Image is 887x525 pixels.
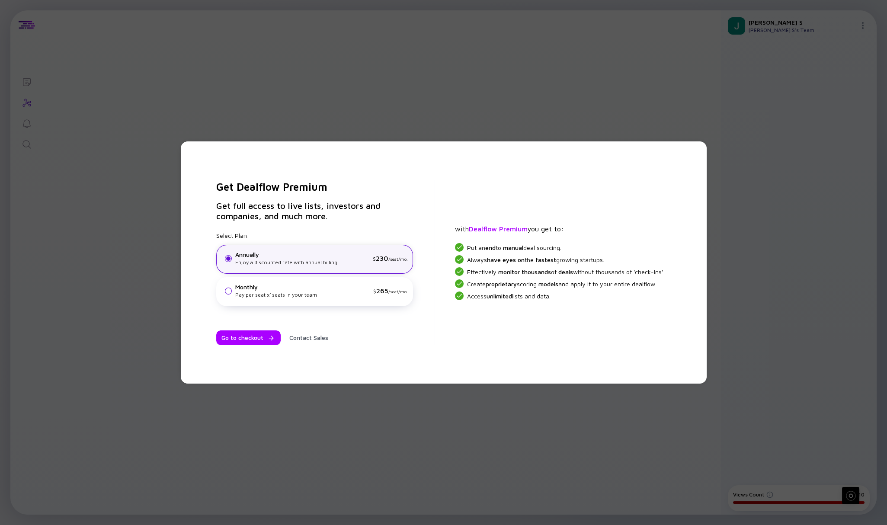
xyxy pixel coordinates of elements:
span: with you get to: [455,225,564,233]
span: proprietary [486,280,517,288]
span: end [485,244,496,251]
div: Pay per seat x 1 seats in your team [235,291,370,299]
span: monitor thousands [498,268,551,275]
span: /seat/mo. [388,256,408,262]
span: /seat/mo. [388,289,408,294]
span: 265 [376,287,388,295]
span: Access lists and data. [467,292,551,300]
span: manual [503,244,523,251]
h2: Get Dealflow Premium [216,180,413,194]
div: Select Plan: [216,232,413,306]
h3: Get full access to live lists, investors and companies, and much more. [216,201,413,221]
div: Enjoy a discounted rate with annual billing [235,259,369,266]
span: fastest [535,256,556,263]
span: Effectively of without thousands of 'check-ins'. [467,268,664,275]
span: have eyes on [487,256,525,263]
span: Always the growing startups. [467,256,604,263]
div: $ [373,287,408,295]
div: Annually [235,251,369,259]
span: Create scoring and apply it to your entire dealflow. [467,280,656,288]
div: Monthly [235,283,370,291]
span: Put an to deal sourcing. [467,244,561,251]
span: unlimited [487,292,512,300]
span: models [538,280,558,288]
button: Go to checkout [216,330,281,345]
div: $ [373,254,408,263]
span: Dealflow Premium [469,225,528,233]
button: Contact Sales [284,330,333,345]
span: deals [558,268,573,275]
span: 230 [376,254,388,262]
